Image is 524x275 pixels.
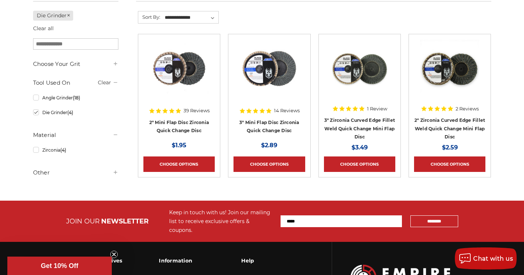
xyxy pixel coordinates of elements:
[324,156,395,172] a: Choose Options
[149,120,209,134] a: 2" Mini Flap Disc Zirconia Quick Change Disc
[138,11,160,22] label: Sort By:
[143,39,215,111] a: Black Hawk Abrasives 2-inch Zirconia Flap Disc with 60 Grit Zirconia for Smooth Finishing
[159,253,204,268] h3: Information
[41,262,78,269] span: Get 10% Off
[33,91,118,104] a: Angle Grinder
[183,108,210,113] span: 39 Reviews
[473,255,513,262] span: Chat with us
[98,79,111,86] a: Clear
[352,144,368,151] span: $3.49
[324,39,395,111] a: BHA 3 inch quick change curved edge flap discs
[442,144,458,151] span: $2.59
[33,78,118,87] h5: Tool Used On
[33,131,118,140] h5: Material
[261,142,277,149] span: $2.89
[33,168,118,177] h5: Other
[274,108,300,113] span: 14 Reviews
[234,156,305,172] a: Choose Options
[169,208,273,235] div: Keep in touch with us! Join our mailing list to receive exclusive offers & coupons.
[150,39,208,98] img: Black Hawk Abrasives 2-inch Zirconia Flap Disc with 60 Grit Zirconia for Smooth Finishing
[73,95,80,101] span: (18)
[33,144,118,156] a: Zirconia
[414,156,485,172] a: Choose Options
[240,39,299,98] img: BHA 3" Quick Change 60 Grit Flap Disc for Fine Grinding and Finishing
[66,217,100,225] span: JOIN OUR
[110,251,118,258] button: Close teaser
[60,147,66,153] span: (4)
[414,39,485,111] a: BHA 2 inch mini curved edge quick change flap discs
[33,106,118,119] a: Die Grinder
[414,117,485,140] a: 2" Zirconia Curved Edge Fillet Weld Quick Change Mini Flap Disc
[172,142,186,149] span: $1.95
[143,156,215,172] a: Choose Options
[164,12,218,23] select: Sort By:
[456,106,479,111] span: 2 Reviews
[234,39,305,111] a: BHA 3" Quick Change 60 Grit Flap Disc for Fine Grinding and Finishing
[33,60,118,68] h5: Choose Your Grit
[74,253,122,268] h3: Empire Abrasives
[239,120,299,134] a: 3" Mini Flap Disc Zirconia Quick Change Disc
[33,11,74,21] a: Die Grinder
[101,217,149,225] span: NEWSLETTER
[367,106,387,111] span: 1 Review
[455,247,517,269] button: Chat with us
[324,117,395,140] a: 3" Zirconia Curved Edge Fillet Weld Quick Change Mini Flap Disc
[330,39,389,98] img: BHA 3 inch quick change curved edge flap discs
[67,110,73,115] span: (4)
[241,253,291,268] h3: Help
[7,257,112,275] div: Get 10% OffClose teaser
[33,25,54,32] a: Clear all
[420,39,479,98] img: BHA 2 inch mini curved edge quick change flap discs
